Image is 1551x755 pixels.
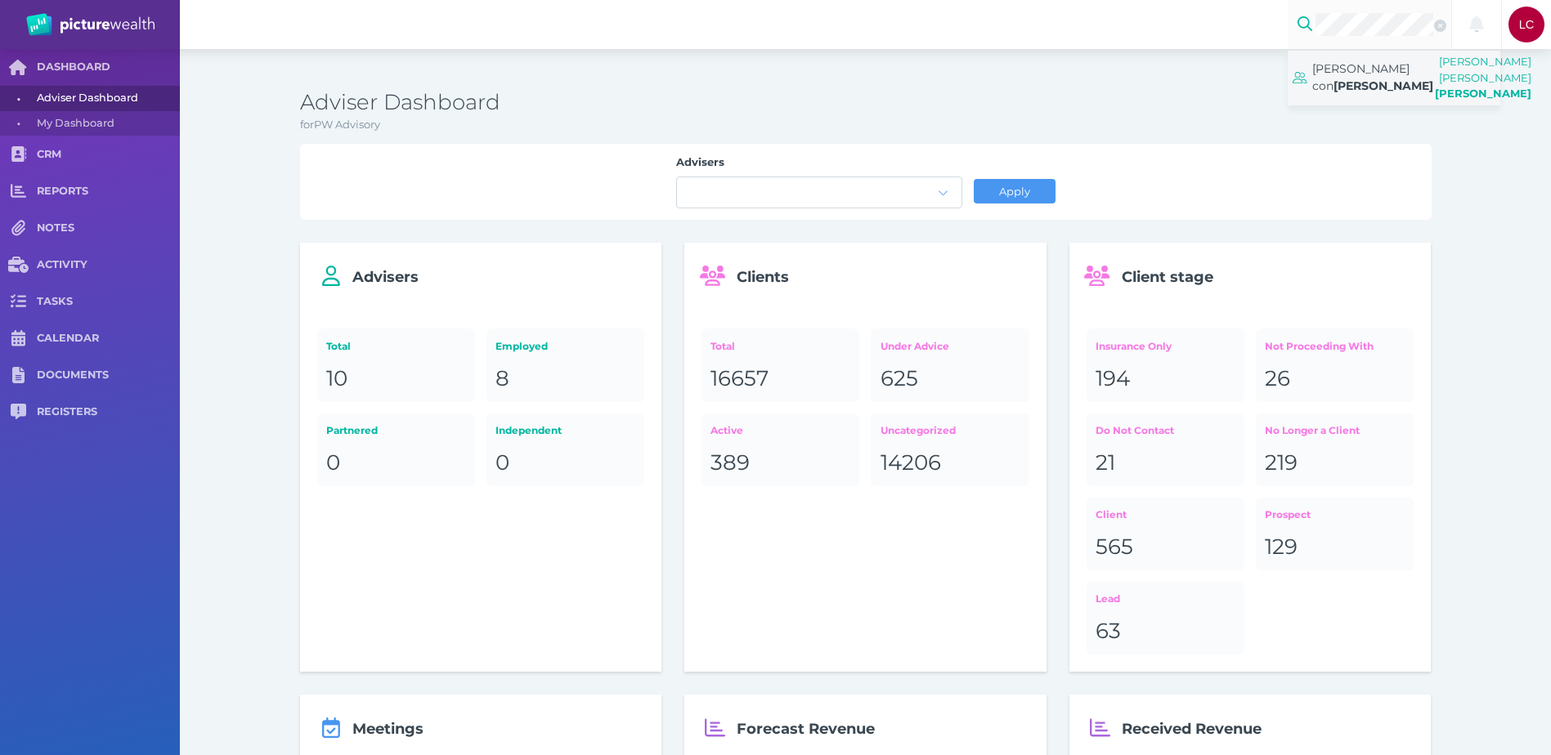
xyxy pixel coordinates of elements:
[486,413,644,486] a: Independent0
[37,221,180,235] span: NOTES
[711,365,850,393] div: 16657
[1265,340,1374,352] span: Not Proceeding With
[317,413,475,486] a: Partnered0
[1439,55,1531,84] span: [PERSON_NAME] [PERSON_NAME]
[37,295,180,309] span: TASKS
[37,369,180,382] span: DOCUMENTS
[37,148,180,162] span: CRM
[1265,365,1405,393] div: 26
[702,413,859,486] a: Active389
[737,268,789,286] span: Clients
[1265,534,1405,561] div: 129
[974,179,1056,203] button: Apply
[37,185,180,199] span: REPORTS
[300,117,1432,133] p: for PW Advisory
[352,720,424,738] span: Meetings
[1096,424,1174,436] span: Do Not Contact
[1096,534,1235,561] div: 565
[317,328,475,401] a: Total10
[881,424,956,436] span: Uncategorized
[1435,87,1531,100] span: [PERSON_NAME]
[992,185,1037,198] span: Apply
[326,340,351,352] span: Total
[352,268,419,286] span: Advisers
[1288,51,1500,105] a: [PERSON_NAME] con[PERSON_NAME][PERSON_NAME] [PERSON_NAME][PERSON_NAME]
[37,60,180,74] span: DASHBOARD
[676,155,962,176] label: Advisers
[37,332,180,346] span: CALENDAR
[871,328,1029,401] a: Under Advice625
[1096,449,1235,477] div: 21
[326,365,466,393] div: 10
[1519,18,1535,31] span: LC
[37,111,174,136] span: My Dashboard
[326,424,378,436] span: Partnered
[711,340,735,352] span: Total
[1265,449,1405,477] div: 219
[37,86,174,111] span: Adviser Dashboard
[1096,618,1235,646] div: 63
[1312,61,1410,93] span: [PERSON_NAME] con
[1433,18,1446,31] button: Clear
[1096,340,1172,352] span: Insurance Only
[881,365,1020,393] div: 625
[1508,7,1544,42] div: Leila Craig
[495,365,635,393] div: 8
[1122,268,1213,286] span: Client stage
[1334,78,1433,93] span: [PERSON_NAME]
[1096,508,1127,520] span: Client
[37,405,180,419] span: REGISTERS
[711,424,743,436] span: Active
[495,424,562,436] span: Independent
[881,340,949,352] span: Under Advice
[737,720,875,738] span: Forecast Revenue
[1265,508,1311,520] span: Prospect
[1265,424,1360,436] span: No Longer a Client
[326,449,466,477] div: 0
[881,449,1020,477] div: 14206
[702,328,859,401] a: Total16657
[26,13,155,36] img: PW
[495,340,548,352] span: Employed
[486,328,644,401] a: Employed8
[1096,592,1120,605] span: Lead
[37,258,180,272] span: ACTIVITY
[300,89,1432,117] h3: Adviser Dashboard
[711,449,850,477] div: 389
[1122,720,1262,738] span: Received Revenue
[495,449,635,477] div: 0
[1096,365,1235,393] div: 194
